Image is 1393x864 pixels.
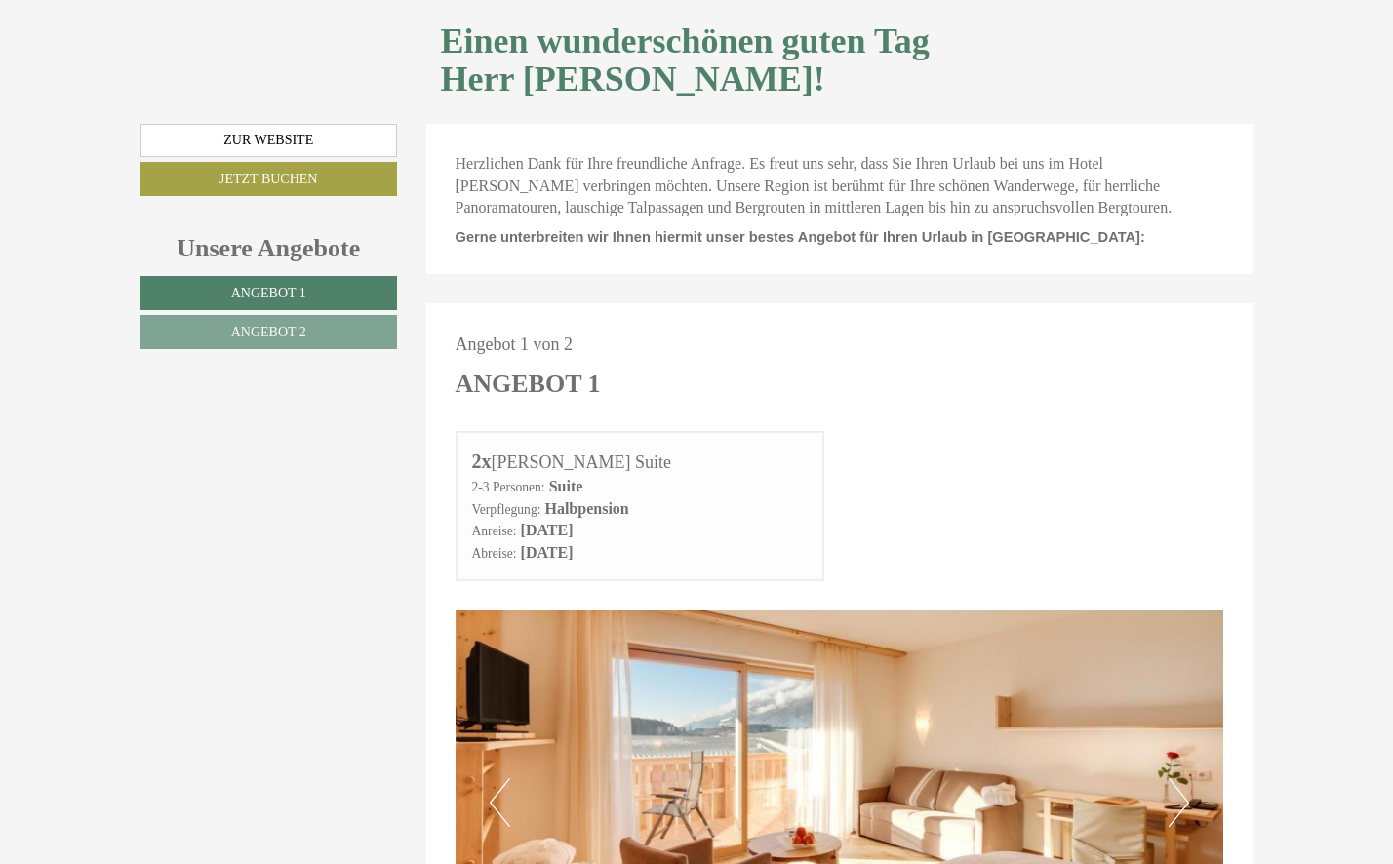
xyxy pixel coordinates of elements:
[1169,778,1189,827] button: Next
[472,480,545,494] small: 2-3 Personen:
[521,544,574,561] b: [DATE]
[140,124,397,157] a: Zur Website
[472,524,517,538] small: Anreise:
[549,478,583,494] b: Suite
[472,451,492,472] b: 2x
[456,366,601,402] div: Angebot 1
[140,230,397,266] div: Unsere Angebote
[544,500,628,517] b: Halbpension
[456,153,1224,220] p: Herzlichen Dank für Ihre freundliche Anfrage. Es freut uns sehr, dass Sie Ihren Urlaub bei uns im...
[456,229,1145,245] span: Gerne unterbreiten wir Ihnen hiermit unser bestes Angebot für Ihren Urlaub in [GEOGRAPHIC_DATA]:
[231,286,306,300] span: Angebot 1
[140,162,397,196] a: Jetzt buchen
[521,522,574,538] b: [DATE]
[456,334,574,354] span: Angebot 1 von 2
[441,22,1239,99] h1: Einen wunderschönen guten Tag Herr [PERSON_NAME]!
[472,546,517,561] small: Abreise:
[472,502,541,517] small: Verpflegung:
[231,325,306,339] span: Angebot 2
[490,778,510,827] button: Previous
[472,448,809,476] div: [PERSON_NAME] Suite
